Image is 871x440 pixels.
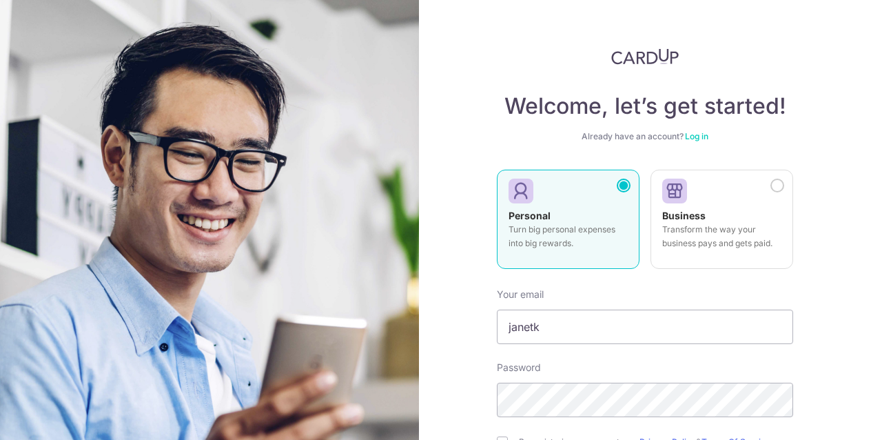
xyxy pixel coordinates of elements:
input: Enter your Email [497,310,793,344]
strong: Business [662,210,706,221]
a: Personal Turn big personal expenses into big rewards. [497,170,639,277]
p: Transform the way your business pays and gets paid. [662,223,781,250]
a: Business Transform the way your business pays and gets paid. [650,170,793,277]
strong: Personal [509,210,551,221]
a: Log in [685,131,708,141]
h4: Welcome, let’s get started! [497,92,793,120]
p: Turn big personal expenses into big rewards. [509,223,628,250]
div: Already have an account? [497,131,793,142]
label: Your email [497,288,544,301]
img: CardUp Logo [611,48,679,65]
label: Password [497,361,541,374]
